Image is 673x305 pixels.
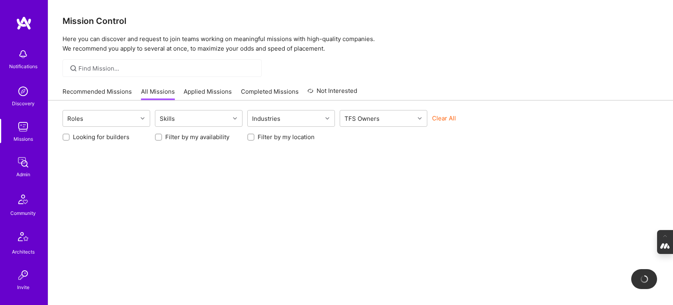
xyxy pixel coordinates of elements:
div: Discovery [12,99,35,108]
img: Invite [15,267,31,283]
i: icon Chevron [233,116,237,120]
label: Looking for builders [73,133,129,141]
h3: Mission Control [63,16,659,26]
div: Community [10,209,36,217]
input: Find Mission... [78,64,256,73]
img: logo [16,16,32,30]
div: TFS Owners [342,113,381,124]
i: icon Chevron [141,116,145,120]
button: Clear All [432,114,456,122]
div: Invite [17,283,29,291]
a: Not Interested [307,86,357,100]
label: Filter by my location [258,133,315,141]
img: teamwork [15,119,31,135]
i: icon Chevron [418,116,422,120]
label: Filter by my availability [165,133,229,141]
div: Architects [12,248,35,256]
img: discovery [15,83,31,99]
a: Recommended Missions [63,87,132,100]
p: Here you can discover and request to join teams working on meaningful missions with high-quality ... [63,34,659,53]
div: Roles [65,113,85,124]
i: icon Chevron [325,116,329,120]
img: Architects [14,228,33,248]
img: bell [15,46,31,62]
div: Skills [158,113,177,124]
a: Applied Missions [184,87,232,100]
img: loading [640,274,649,284]
div: Notifications [9,62,37,71]
div: Industries [250,113,282,124]
i: icon SearchGrey [69,64,78,73]
img: admin teamwork [15,154,31,170]
div: Missions [14,135,33,143]
img: Community [14,190,33,209]
div: Admin [16,170,30,179]
a: Completed Missions [241,87,299,100]
a: All Missions [141,87,175,100]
